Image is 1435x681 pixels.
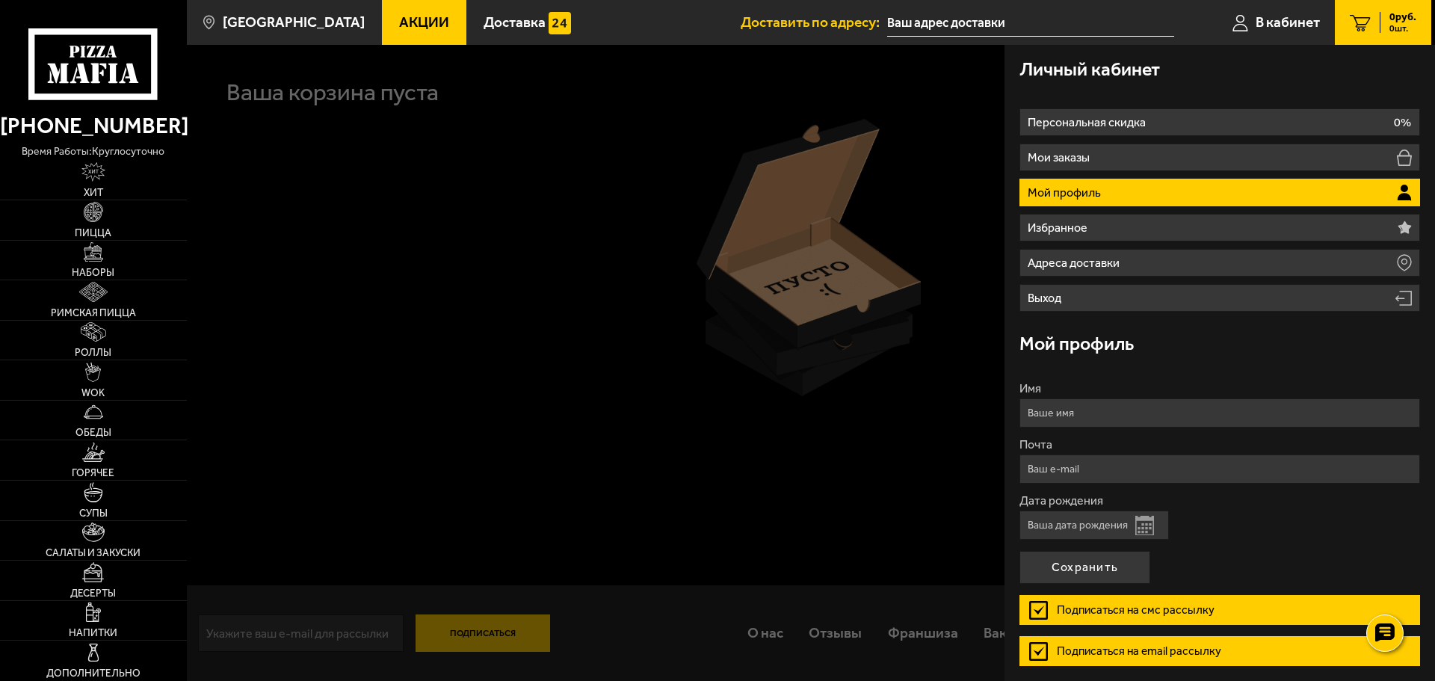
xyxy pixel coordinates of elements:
span: 0 руб. [1389,12,1416,22]
h3: Мой профиль [1019,334,1134,353]
p: Персональная скидка [1028,117,1149,129]
h3: Личный кабинет [1019,60,1160,78]
span: Супы [79,508,108,519]
input: Ваше имя [1019,398,1420,428]
span: Салаты и закуски [46,548,141,558]
span: Обеды [75,428,111,438]
span: Напитки [69,628,117,638]
span: 0 шт. [1389,24,1416,33]
span: Доставить по адресу: [741,15,887,29]
span: Акции [399,15,449,29]
input: Ваш e-mail [1019,454,1420,484]
p: Адреса доставки [1028,257,1123,269]
input: Ваша дата рождения [1019,511,1169,540]
span: Горячее [72,468,114,478]
input: Ваш адрес доставки [887,9,1174,37]
span: Римская пицца [51,308,136,318]
span: Доставка [484,15,546,29]
label: Почта [1019,439,1420,451]
img: 15daf4d41897b9f0e9f617042186c801.svg [549,12,571,34]
label: Дата рождения [1019,495,1420,507]
button: Открыть календарь [1135,516,1154,535]
span: Дополнительно [46,668,141,679]
span: Пицца [75,228,111,238]
span: В кабинет [1256,15,1320,29]
p: Избранное [1028,222,1091,234]
span: Роллы [75,348,111,358]
span: WOK [81,388,105,398]
button: Сохранить [1019,551,1150,584]
label: Подписаться на email рассылку [1019,636,1420,666]
p: Мой профиль [1028,187,1105,199]
span: [GEOGRAPHIC_DATA] [223,15,365,29]
p: Выход [1028,292,1065,304]
span: Хит [84,188,103,198]
label: Подписаться на смс рассылку [1019,595,1420,625]
span: Десерты [70,588,116,599]
span: Наборы [72,268,114,278]
p: Мои заказы [1028,152,1093,164]
label: Имя [1019,383,1420,395]
p: 0% [1394,117,1411,129]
